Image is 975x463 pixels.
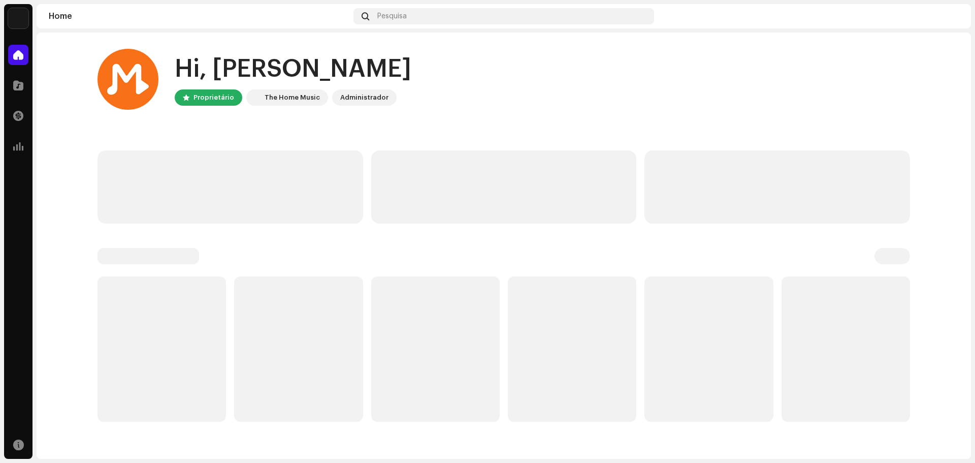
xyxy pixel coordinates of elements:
[175,53,411,85] div: Hi, [PERSON_NAME]
[248,91,261,104] img: c86870aa-2232-4ba3-9b41-08f587110171
[49,12,349,20] div: Home
[8,8,28,28] img: c86870aa-2232-4ba3-9b41-08f587110171
[193,91,234,104] div: Proprietário
[942,8,959,24] img: 54f697dd-8be3-4f79-a850-57332d7c088e
[97,49,158,110] img: 54f697dd-8be3-4f79-a850-57332d7c088e
[340,91,388,104] div: Administrador
[377,12,407,20] span: Pesquisa
[265,91,320,104] div: The Home Music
